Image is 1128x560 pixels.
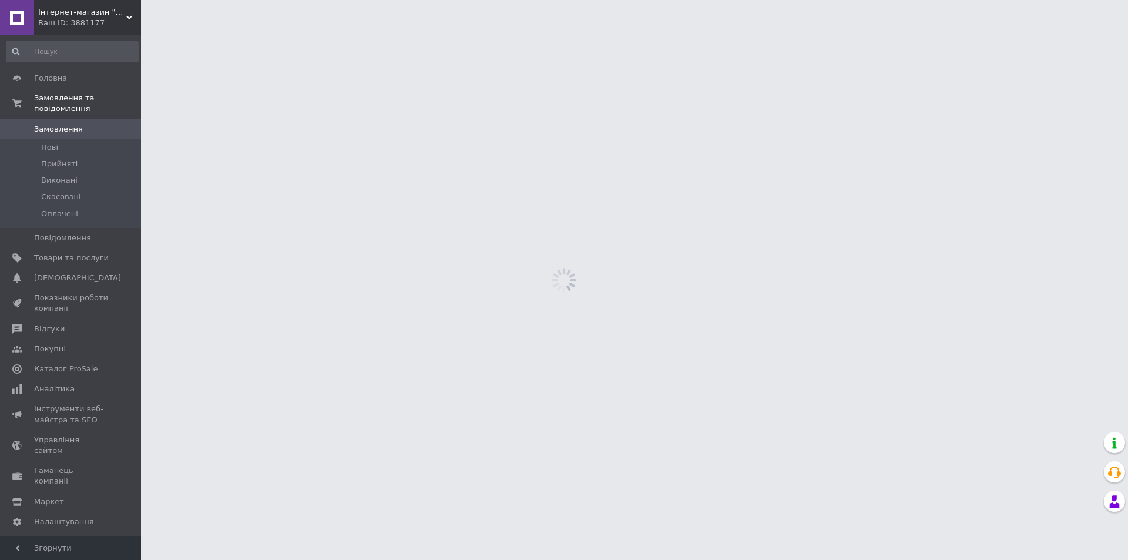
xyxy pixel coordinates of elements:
span: Повідомлення [34,233,91,243]
span: Виконані [41,175,78,186]
span: [DEMOGRAPHIC_DATA] [34,273,121,283]
span: Товари та послуги [34,253,109,263]
span: Відгуки [34,324,65,334]
span: Аналітика [34,384,75,394]
span: Налаштування [34,517,94,527]
span: Замовлення та повідомлення [34,93,141,114]
span: Каталог ProSale [34,364,98,374]
span: Замовлення [34,124,83,135]
span: Управління сайтом [34,435,109,456]
span: Головна [34,73,67,83]
span: Інструменти веб-майстра та SEO [34,404,109,425]
span: Гаманець компанії [34,465,109,487]
span: Скасовані [41,192,81,202]
span: Покупці [34,344,66,354]
input: Пошук [6,41,139,62]
span: Прийняті [41,159,78,169]
div: Ваш ID: 3881177 [38,18,141,28]
span: Показники роботи компанії [34,293,109,314]
span: Нові [41,142,58,153]
span: Маркет [34,497,64,507]
span: Інтернет-магазин "Нікс сантех" [38,7,126,18]
span: Оплачені [41,209,78,219]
